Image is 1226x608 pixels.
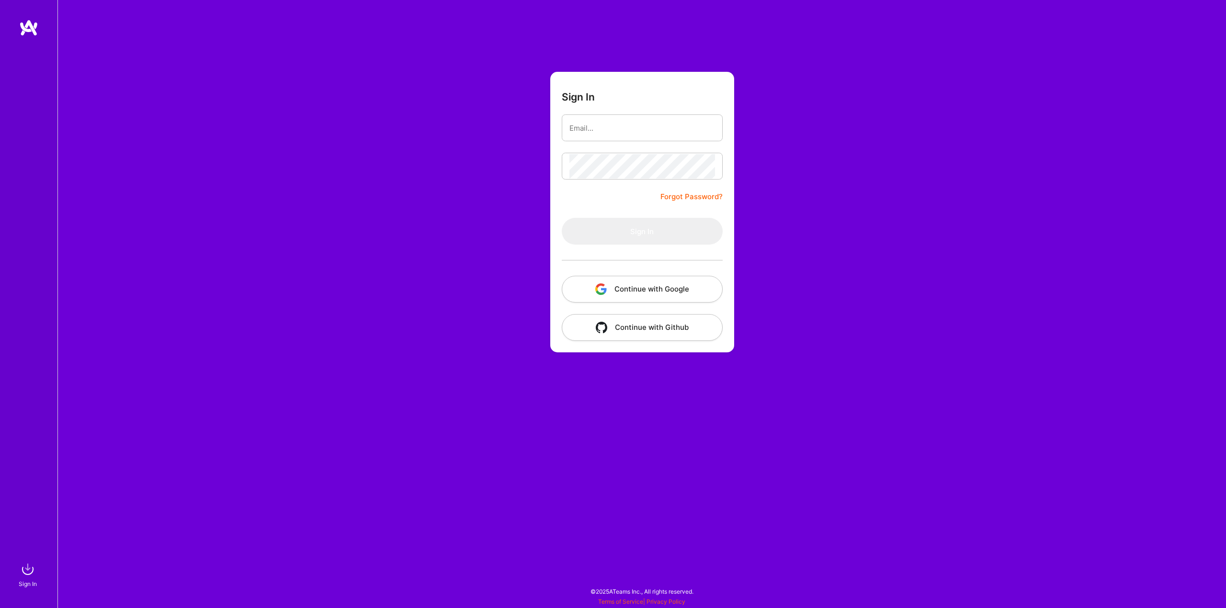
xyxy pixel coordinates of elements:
[562,91,595,103] h3: Sign In
[598,598,643,605] a: Terms of Service
[562,314,723,341] button: Continue with Github
[647,598,685,605] a: Privacy Policy
[20,560,37,589] a: sign inSign In
[19,579,37,589] div: Sign In
[19,19,38,36] img: logo
[598,598,685,605] span: |
[569,116,715,140] input: Email...
[595,283,607,295] img: icon
[18,560,37,579] img: sign in
[562,276,723,303] button: Continue with Google
[57,579,1226,603] div: © 2025 ATeams Inc., All rights reserved.
[596,322,607,333] img: icon
[660,191,723,203] a: Forgot Password?
[562,218,723,245] button: Sign In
